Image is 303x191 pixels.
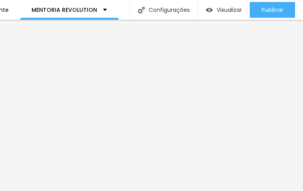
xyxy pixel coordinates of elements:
img: view-1.svg [206,7,213,13]
button: Publicar [250,2,295,18]
span: Visualizar [217,7,242,13]
span: Publicar [262,7,283,13]
img: Icone [138,7,145,13]
button: Visualizar [198,2,250,18]
p: MENTORIA REVOLUTION [32,7,97,13]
